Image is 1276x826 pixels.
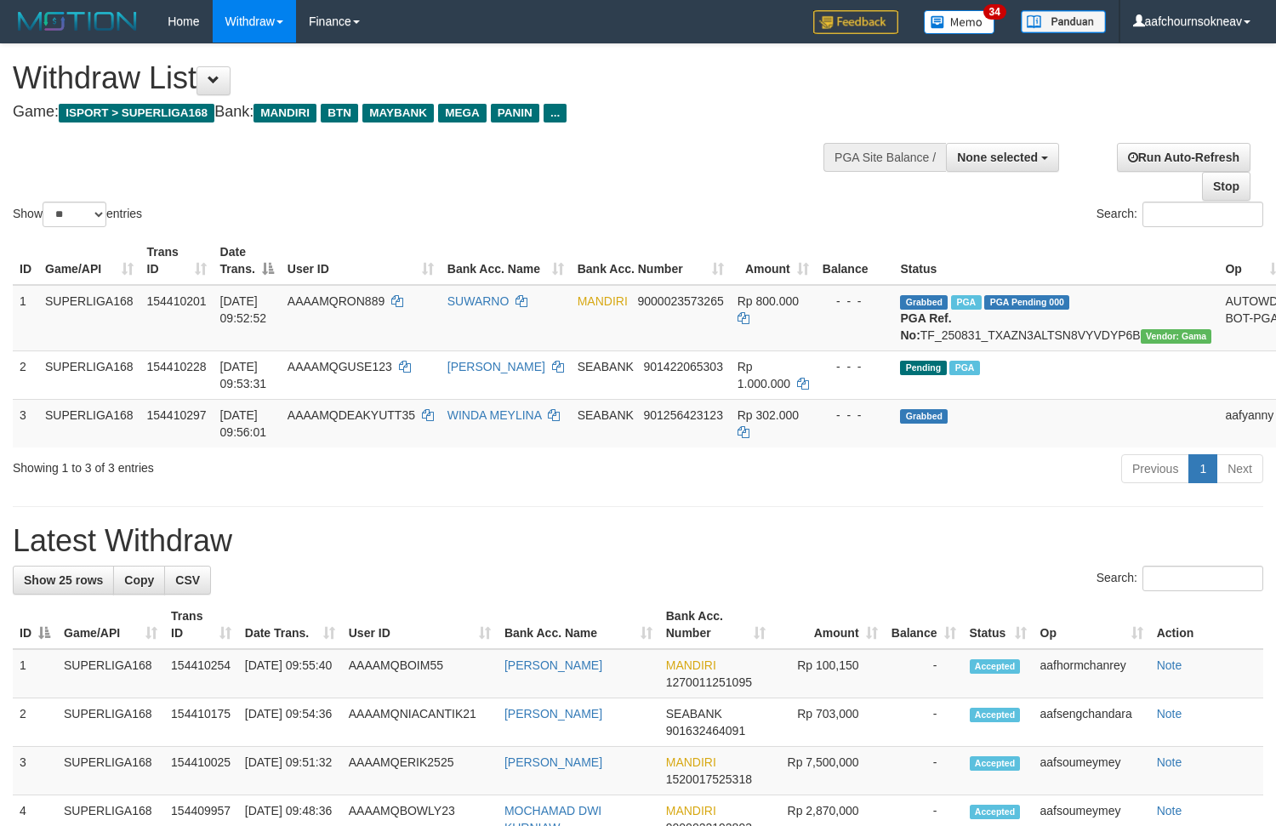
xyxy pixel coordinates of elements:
a: Show 25 rows [13,566,114,595]
span: Accepted [970,659,1021,674]
span: MANDIRI [666,658,716,672]
td: SUPERLIGA168 [57,698,164,747]
th: User ID: activate to sort column ascending [342,601,498,649]
td: 1 [13,649,57,698]
td: 2 [13,350,38,399]
label: Show entries [13,202,142,227]
span: SEABANK [578,360,634,373]
th: Amount: activate to sort column ascending [731,236,816,285]
span: 34 [983,4,1006,20]
input: Search: [1142,202,1263,227]
span: [DATE] 09:52:52 [220,294,267,325]
td: Rp 7,500,000 [772,747,884,795]
th: Action [1150,601,1263,649]
th: Balance [816,236,894,285]
td: - [885,649,963,698]
div: - - - [823,358,887,375]
a: [PERSON_NAME] [504,707,602,721]
div: - - - [823,407,887,424]
h1: Withdraw List [13,61,834,95]
td: SUPERLIGA168 [57,747,164,795]
td: 3 [13,747,57,795]
div: Showing 1 to 3 of 3 entries [13,453,519,476]
span: Accepted [970,756,1021,771]
a: CSV [164,566,211,595]
a: [PERSON_NAME] [447,360,545,373]
span: MANDIRI [253,104,316,122]
span: MANDIRI [666,755,716,769]
span: None selected [957,151,1038,164]
span: ISPORT > SUPERLIGA168 [59,104,214,122]
th: Balance: activate to sort column ascending [885,601,963,649]
th: Bank Acc. Number: activate to sort column ascending [571,236,731,285]
th: Trans ID: activate to sort column ascending [164,601,238,649]
span: MEGA [438,104,487,122]
span: CSV [175,573,200,587]
td: aafsengchandara [1034,698,1150,747]
a: SUWARNO [447,294,510,308]
a: Next [1216,454,1263,483]
th: Game/API: activate to sort column ascending [57,601,164,649]
td: Rp 100,150 [772,649,884,698]
td: - [885,698,963,747]
span: Rp 800.000 [738,294,799,308]
td: [DATE] 09:51:32 [238,747,342,795]
a: Note [1157,804,1182,817]
td: - [885,747,963,795]
span: MANDIRI [666,804,716,817]
a: Note [1157,755,1182,769]
img: Feedback.jpg [813,10,898,34]
span: MAYBANK [362,104,434,122]
span: Marked by aafsoumeymey [951,295,981,310]
td: TF_250831_TXAZN3ALTSN8VYVDYP6B [893,285,1218,351]
a: Previous [1121,454,1189,483]
span: 154410228 [147,360,207,373]
td: SUPERLIGA168 [57,649,164,698]
b: PGA Ref. No: [900,311,951,342]
h4: Game: Bank: [13,104,834,121]
h1: Latest Withdraw [13,524,1263,558]
span: Copy 9000023573265 to clipboard [637,294,723,308]
span: Copy 901422065303 to clipboard [644,360,723,373]
a: [PERSON_NAME] [504,755,602,769]
span: Copy 901256423123 to clipboard [644,408,723,422]
th: Date Trans.: activate to sort column descending [214,236,281,285]
span: Vendor URL: https://trx31.1velocity.biz [1141,329,1212,344]
td: AAAAMQBOIM55 [342,649,498,698]
th: Game/API: activate to sort column ascending [38,236,140,285]
td: 154410025 [164,747,238,795]
a: WINDA MEYLINA [447,408,541,422]
span: Grabbed [900,295,948,310]
td: 154410175 [164,698,238,747]
td: SUPERLIGA168 [38,350,140,399]
a: [PERSON_NAME] [504,658,602,672]
th: ID: activate to sort column descending [13,601,57,649]
td: Rp 703,000 [772,698,884,747]
span: Copy 1520017525318 to clipboard [666,772,752,786]
span: PGA Pending [984,295,1069,310]
button: None selected [946,143,1059,172]
th: Op: activate to sort column ascending [1034,601,1150,649]
th: Trans ID: activate to sort column ascending [140,236,214,285]
span: Show 25 rows [24,573,103,587]
a: Run Auto-Refresh [1117,143,1250,172]
th: Bank Acc. Number: activate to sort column ascending [659,601,773,649]
span: SEABANK [666,707,722,721]
div: - - - [823,293,887,310]
th: Status: activate to sort column ascending [963,601,1034,649]
label: Search: [1097,202,1263,227]
img: panduan.png [1021,10,1106,33]
span: Rp 302.000 [738,408,799,422]
span: PANIN [491,104,539,122]
th: Date Trans.: activate to sort column ascending [238,601,342,649]
label: Search: [1097,566,1263,591]
td: [DATE] 09:54:36 [238,698,342,747]
td: 3 [13,399,38,447]
td: AAAAMQERIK2525 [342,747,498,795]
span: AAAAMQGUSE123 [288,360,392,373]
td: 2 [13,698,57,747]
span: 154410201 [147,294,207,308]
td: aafsoumeymey [1034,747,1150,795]
th: Amount: activate to sort column ascending [772,601,884,649]
td: [DATE] 09:55:40 [238,649,342,698]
